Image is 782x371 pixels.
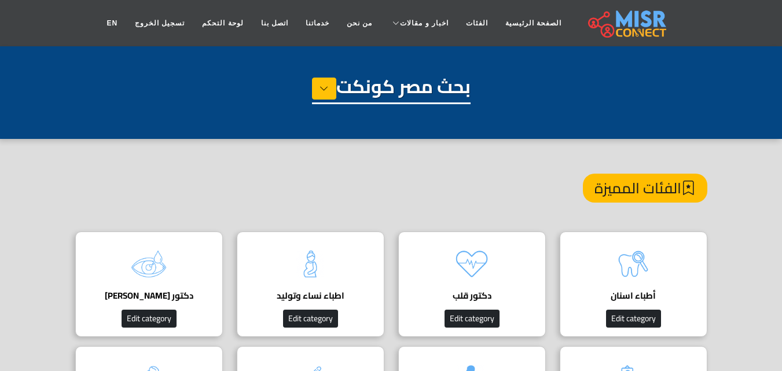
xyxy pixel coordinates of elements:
[457,12,497,34] a: الفئات
[445,310,500,328] button: Edit category
[610,241,656,287] img: k714wZmFaHWIHbCst04N.png
[255,291,366,301] h4: اطباء نساء وتوليد
[497,12,570,34] a: الصفحة الرئيسية
[312,75,471,104] h1: بحث مصر كونكت
[553,232,714,337] a: أطباء اسنان Edit category
[252,12,297,34] a: اتصل بنا
[287,241,333,287] img: tQBIxbFzDjHNxea4mloJ.png
[338,12,381,34] a: من نحن
[583,174,707,203] h4: الفئات المميزة
[193,12,252,34] a: لوحة التحكم
[400,18,449,28] span: اخبار و مقالات
[381,12,457,34] a: اخبار و مقالات
[68,232,230,337] a: دكتور [PERSON_NAME] Edit category
[230,232,391,337] a: اطباء نساء وتوليد Edit category
[126,12,193,34] a: تسجيل الخروج
[578,291,689,301] h4: أطباء اسنان
[416,291,528,301] h4: دكتور قلب
[98,12,126,34] a: EN
[122,310,177,328] button: Edit category
[588,9,666,38] img: main.misr_connect
[449,241,495,287] img: kQgAgBbLbYzX17DbAKQs.png
[606,310,661,328] button: Edit category
[283,310,338,328] button: Edit category
[297,12,338,34] a: خدماتنا
[126,241,172,287] img: O3vASGqC8OE0Zbp7R2Y3.png
[391,232,553,337] a: دكتور قلب Edit category
[93,291,205,301] h4: دكتور [PERSON_NAME]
